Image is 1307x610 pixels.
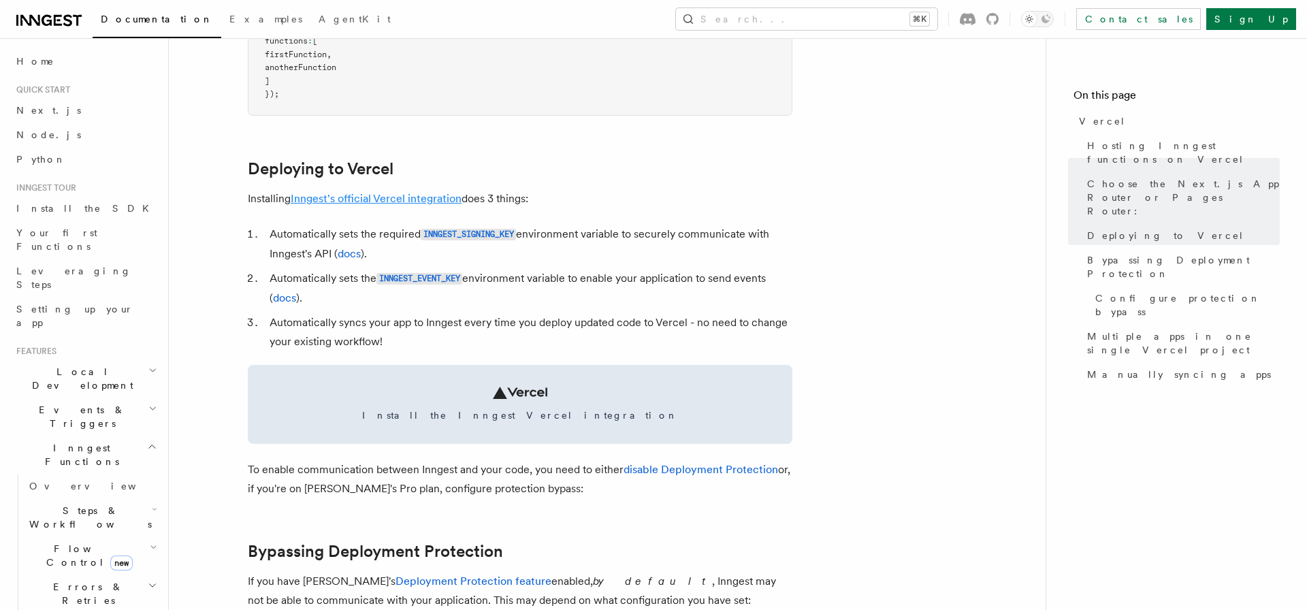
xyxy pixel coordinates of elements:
button: Events & Triggers [11,398,160,436]
a: docs [273,291,296,304]
a: Documentation [93,4,221,38]
a: Choose the Next.js App Router or Pages Router: [1082,172,1280,223]
span: Steps & Workflows [24,504,152,531]
h4: On this page [1074,87,1280,109]
p: Installing does 3 things: [248,189,792,208]
button: Flow Controlnew [24,536,160,575]
span: Local Development [11,365,148,392]
p: To enable communication between Inngest and your code, you need to either or, if you're on [PERSO... [248,460,792,498]
span: Events & Triggers [11,403,148,430]
a: Manually syncing apps [1082,362,1280,387]
span: Manually syncing apps [1087,368,1271,381]
em: by default [593,575,712,588]
a: Contact sales [1076,8,1201,30]
span: AgentKit [319,14,391,25]
code: INNGEST_SIGNING_KEY [421,229,516,240]
span: anotherFunction [265,63,336,72]
a: AgentKit [310,4,399,37]
span: new [110,556,133,571]
span: Home [16,54,54,68]
span: Hosting Inngest functions on Vercel [1087,139,1280,166]
a: Sign Up [1206,8,1296,30]
a: Vercel [1074,109,1280,133]
span: Vercel [1079,114,1126,128]
a: Deploying to Vercel [248,159,393,178]
button: Inngest Functions [11,436,160,474]
a: Deployment Protection feature [396,575,551,588]
a: Examples [221,4,310,37]
span: Inngest tour [11,182,76,193]
span: Flow Control [24,542,150,569]
li: Automatically syncs your app to Inngest every time you deploy updated code to Vercel - no need to... [265,313,792,351]
a: Node.js [11,123,160,147]
kbd: ⌘K [910,12,929,26]
code: INNGEST_EVENT_KEY [376,273,462,285]
a: Bypassing Deployment Protection [248,542,503,561]
button: Steps & Workflows [24,498,160,536]
span: Install the Inngest Vercel integration [264,408,776,422]
a: INNGEST_SIGNING_KEY [421,227,516,240]
span: Leveraging Steps [16,266,131,290]
span: Features [11,346,57,357]
span: functions [265,36,308,46]
p: If you have [PERSON_NAME]'s enabled, , Inngest may not be able to communicate with your applicati... [248,572,792,610]
a: Your first Functions [11,221,160,259]
a: Install the Inngest Vercel integration [248,365,792,444]
a: INNGEST_EVENT_KEY [376,272,462,285]
a: Python [11,147,160,172]
a: Install the SDK [11,196,160,221]
span: Install the SDK [16,203,157,214]
a: Multiple apps in one single Vercel project [1082,324,1280,362]
span: Deploying to Vercel [1087,229,1244,242]
a: Next.js [11,98,160,123]
a: Leveraging Steps [11,259,160,297]
span: , [327,50,332,59]
span: Errors & Retries [24,580,148,607]
span: [ [312,36,317,46]
span: Bypassing Deployment Protection [1087,253,1280,280]
span: Choose the Next.js App Router or Pages Router: [1087,177,1280,218]
span: Multiple apps in one single Vercel project [1087,330,1280,357]
button: Local Development [11,359,160,398]
li: Automatically sets the environment variable to enable your application to send events ( ). [265,269,792,308]
button: Toggle dark mode [1021,11,1054,27]
a: Setting up your app [11,297,160,335]
span: Node.js [16,129,81,140]
span: Quick start [11,84,70,95]
a: Deploying to Vercel [1082,223,1280,248]
span: : [308,36,312,46]
button: Search...⌘K [676,8,937,30]
span: Next.js [16,105,81,116]
a: Inngest's official Vercel integration [291,192,462,205]
span: firstFunction [265,50,327,59]
a: Hosting Inngest functions on Vercel [1082,133,1280,172]
a: disable Deployment Protection [624,463,778,476]
span: ] [265,76,270,86]
span: Examples [229,14,302,25]
a: Home [11,49,160,74]
a: docs [338,247,361,260]
a: Bypassing Deployment Protection [1082,248,1280,286]
span: Overview [29,481,170,492]
span: Setting up your app [16,304,133,328]
span: Configure protection bypass [1095,291,1280,319]
a: Configure protection bypass [1090,286,1280,324]
span: Inngest Functions [11,441,147,468]
span: Your first Functions [16,227,97,252]
span: Python [16,154,66,165]
li: Automatically sets the required environment variable to securely communicate with Inngest's API ( ). [265,225,792,263]
span: }); [265,89,279,99]
span: Documentation [101,14,213,25]
a: Overview [24,474,160,498]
